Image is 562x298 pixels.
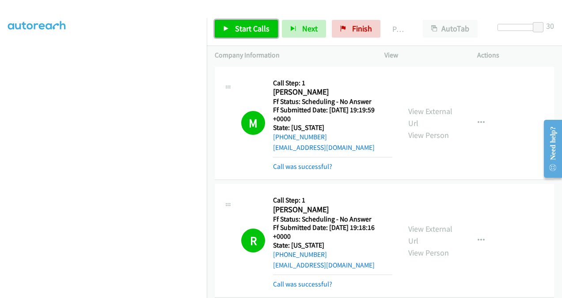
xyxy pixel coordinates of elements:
[215,20,278,38] a: Start Calls
[273,261,375,269] a: [EMAIL_ADDRESS][DOMAIN_NAME]
[273,241,392,250] h5: State: [US_STATE]
[215,50,368,61] p: Company Information
[241,111,265,135] h1: M
[423,20,478,38] button: AutoTab
[273,143,375,152] a: [EMAIL_ADDRESS][DOMAIN_NAME]
[408,106,452,128] a: View External Url
[235,23,270,34] span: Start Calls
[273,280,332,288] a: Call was successful?
[273,205,389,215] h2: [PERSON_NAME]
[392,23,407,35] p: Paused
[241,229,265,252] h1: R
[273,162,332,171] a: Call was successful?
[273,87,389,97] h2: [PERSON_NAME]
[408,224,452,246] a: View External Url
[273,123,392,132] h5: State: [US_STATE]
[273,250,327,259] a: [PHONE_NUMBER]
[546,20,554,32] div: 30
[273,196,392,205] h5: Call Step: 1
[273,79,392,88] h5: Call Step: 1
[408,248,449,258] a: View Person
[537,114,562,184] iframe: Resource Center
[477,50,554,61] p: Actions
[273,133,327,141] a: [PHONE_NUMBER]
[273,106,392,123] h5: Ff Submitted Date: [DATE] 19:19:59 +0000
[384,50,461,61] p: View
[273,97,392,106] h5: Ff Status: Scheduling - No Answer
[408,130,449,140] a: View Person
[273,215,392,224] h5: Ff Status: Scheduling - No Answer
[302,23,318,34] span: Next
[332,20,380,38] a: Finish
[352,23,372,34] span: Finish
[273,223,392,241] h5: Ff Submitted Date: [DATE] 19:18:16 +0000
[282,20,326,38] button: Next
